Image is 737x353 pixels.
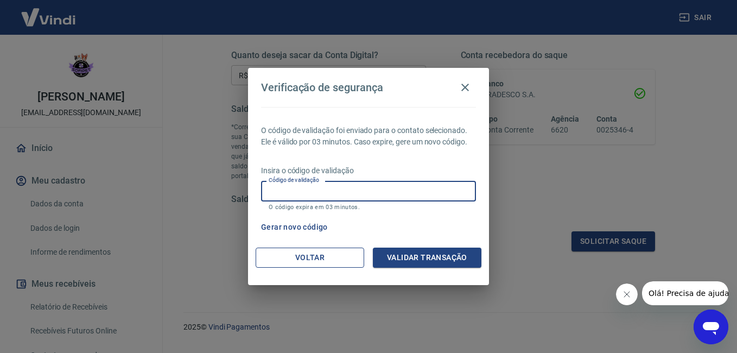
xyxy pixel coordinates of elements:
[261,125,476,148] p: O código de validação foi enviado para o contato selecionado. Ele é válido por 03 minutos. Caso e...
[261,165,476,177] p: Insira o código de validação
[269,204,468,211] p: O código expira em 03 minutos.
[269,176,319,184] label: Código de validação
[616,283,638,305] iframe: Fechar mensagem
[7,8,91,16] span: Olá! Precisa de ajuda?
[261,81,383,94] h4: Verificação de segurança
[642,281,728,305] iframe: Mensagem da empresa
[694,310,728,344] iframe: Botão para abrir a janela de mensagens
[257,217,332,237] button: Gerar novo código
[373,248,481,268] button: Validar transação
[256,248,364,268] button: Voltar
